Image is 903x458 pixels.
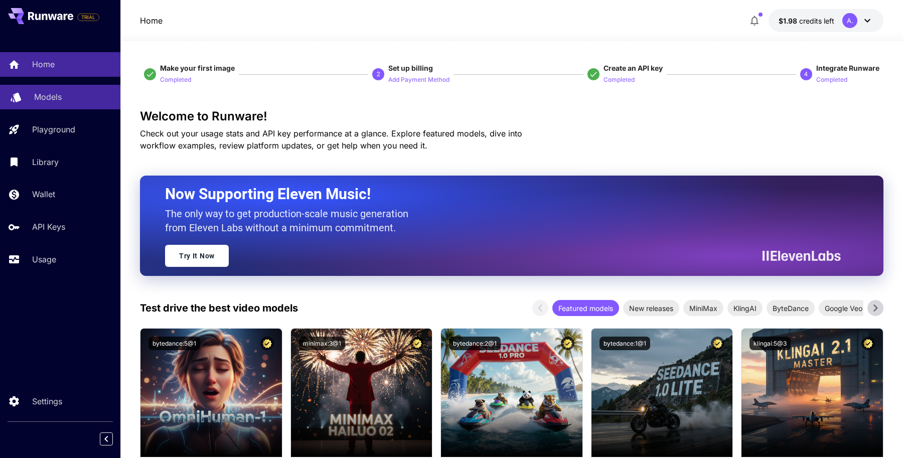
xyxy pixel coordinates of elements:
[107,430,120,448] div: Collapse sidebar
[388,64,433,72] span: Set up billing
[34,91,62,103] p: Models
[140,15,163,27] a: Home
[140,128,522,150] span: Check out your usage stats and API key performance at a glance. Explore featured models, dive int...
[32,188,55,200] p: Wallet
[291,329,432,457] img: alt
[623,303,679,314] span: New releases
[767,303,815,314] span: ByteDance
[160,64,235,72] span: Make your first image
[779,17,799,25] span: $1.98
[769,9,883,32] button: $1.9844A.
[140,300,298,316] p: Test drive the best video models
[816,75,847,85] p: Completed
[260,337,274,350] button: Certified Model – Vetted for best performance and includes a commercial license.
[140,15,163,27] nav: breadcrumb
[804,70,808,79] p: 4
[591,329,733,457] img: alt
[816,73,847,85] button: Completed
[599,337,650,350] button: bytedance:1@1
[819,303,868,314] span: Google Veo
[561,337,574,350] button: Certified Model – Vetted for best performance and includes a commercial license.
[604,75,635,85] p: Completed
[32,123,75,135] p: Playground
[727,300,763,316] div: KlingAI
[779,16,834,26] div: $1.9844
[299,337,345,350] button: minimax:3@1
[449,337,501,350] button: bytedance:2@1
[683,303,723,314] span: MiniMax
[819,300,868,316] div: Google Veo
[749,337,791,350] button: klingai:5@3
[165,185,833,204] h2: Now Supporting Eleven Music!
[410,337,424,350] button: Certified Model – Vetted for best performance and includes a commercial license.
[842,13,857,28] div: A.
[861,337,875,350] button: Certified Model – Vetted for best performance and includes a commercial license.
[148,337,200,350] button: bytedance:5@1
[727,303,763,314] span: KlingAI
[604,64,663,72] span: Create an API key
[388,73,449,85] button: Add Payment Method
[32,58,55,70] p: Home
[32,221,65,233] p: API Keys
[799,17,834,25] span: credits left
[711,337,724,350] button: Certified Model – Vetted for best performance and includes a commercial license.
[140,329,282,457] img: alt
[32,395,62,407] p: Settings
[388,75,449,85] p: Add Payment Method
[160,73,191,85] button: Completed
[32,156,59,168] p: Library
[623,300,679,316] div: New releases
[604,73,635,85] button: Completed
[441,329,582,457] img: alt
[140,109,883,123] h3: Welcome to Runware!
[160,75,191,85] p: Completed
[741,329,883,457] img: alt
[32,253,56,265] p: Usage
[165,245,229,267] a: Try It Now
[552,303,619,314] span: Featured models
[767,300,815,316] div: ByteDance
[816,64,879,72] span: Integrate Runware
[100,432,113,445] button: Collapse sidebar
[78,14,99,21] span: TRIAL
[77,11,99,23] span: Add your payment card to enable full platform functionality.
[552,300,619,316] div: Featured models
[683,300,723,316] div: MiniMax
[377,70,380,79] p: 2
[165,207,416,235] p: The only way to get production-scale music generation from Eleven Labs without a minimum commitment.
